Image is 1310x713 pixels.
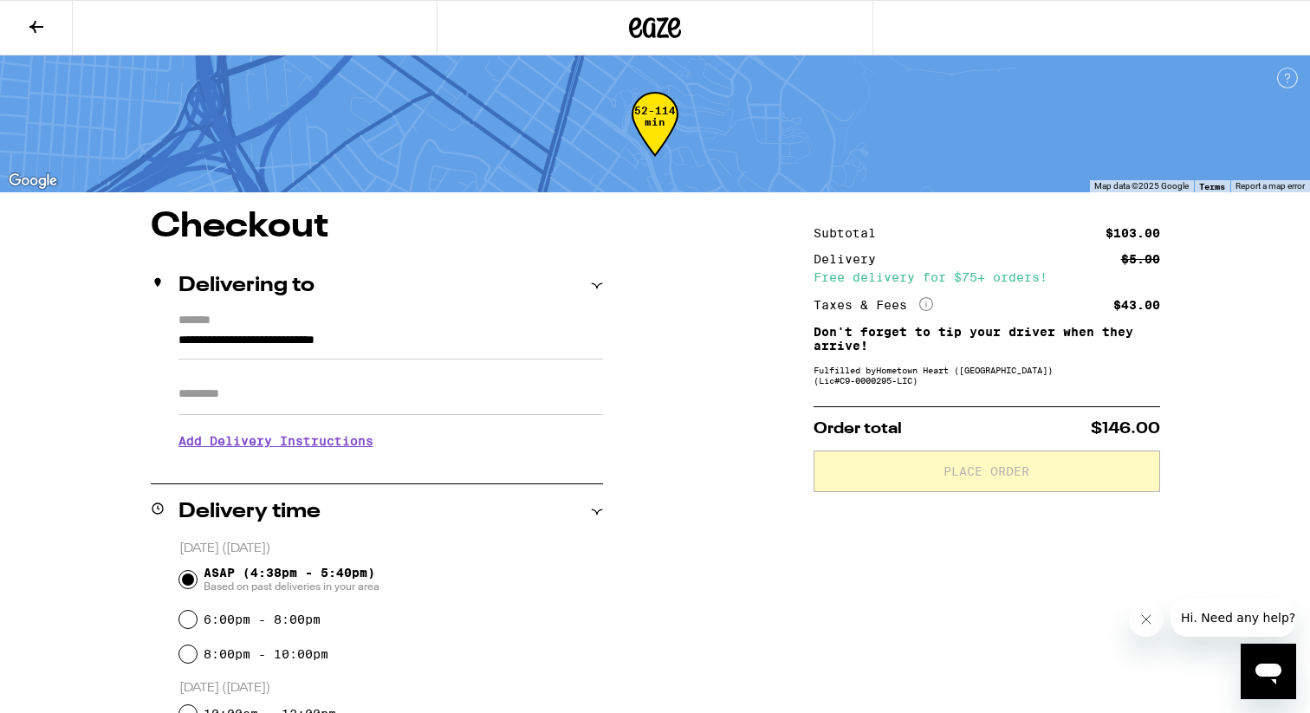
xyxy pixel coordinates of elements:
div: $43.00 [1113,299,1160,311]
p: [DATE] ([DATE]) [179,541,603,557]
div: 52-114 min [632,105,678,170]
p: [DATE] ([DATE]) [179,680,603,697]
div: Taxes & Fees [814,297,933,313]
div: $103.00 [1106,227,1160,239]
div: $5.00 [1121,253,1160,265]
div: Free delivery for $75+ orders! [814,271,1160,283]
a: Report a map error [1235,181,1305,191]
div: Subtotal [814,227,888,239]
h2: Delivery time [178,502,321,522]
img: Google [4,170,62,192]
div: Fulfilled by Hometown Heart ([GEOGRAPHIC_DATA]) (Lic# C9-0000295-LIC ) [814,365,1160,386]
span: $146.00 [1091,421,1160,437]
label: 8:00pm - 10:00pm [204,647,328,661]
span: ASAP (4:38pm - 5:40pm) [204,566,379,593]
span: Place Order [944,465,1029,477]
h1: Checkout [151,210,603,244]
p: Don't forget to tip your driver when they arrive! [814,325,1160,353]
p: We'll contact you at [PHONE_NUMBER] when we arrive [178,461,603,475]
h3: Add Delivery Instructions [178,421,603,461]
a: Terms [1199,181,1225,191]
div: Delivery [814,253,888,265]
button: Place Order [814,450,1160,492]
iframe: Message from company [1171,599,1296,637]
span: Order total [814,421,902,437]
label: 6:00pm - 8:00pm [204,613,321,626]
span: Based on past deliveries in your area [204,580,379,593]
iframe: Button to launch messaging window [1241,644,1296,699]
span: Map data ©2025 Google [1094,181,1189,191]
iframe: Close message [1129,602,1164,637]
a: Open this area in Google Maps (opens a new window) [4,170,62,192]
h2: Delivering to [178,275,315,296]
